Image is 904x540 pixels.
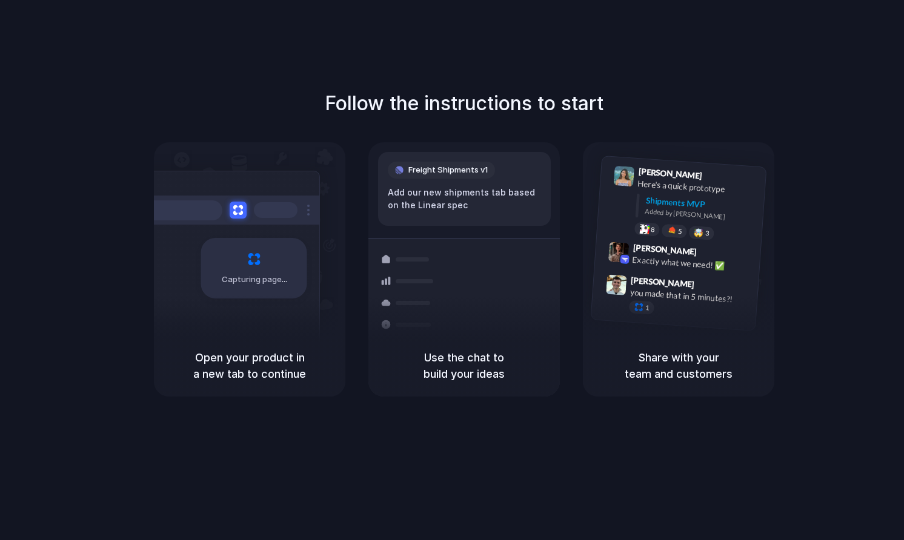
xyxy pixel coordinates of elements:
[637,177,759,198] div: Here's a quick prototype
[700,247,725,262] span: 9:42 AM
[651,226,655,233] span: 8
[388,186,541,211] div: Add our new shipments tab based on the Linear spec
[383,349,545,382] h5: Use the chat to build your ideas
[645,194,757,214] div: Shipments MVP
[633,241,697,258] span: [PERSON_NAME]
[630,286,751,307] div: you made that in 5 minutes?!
[645,305,650,311] span: 1
[632,254,753,274] div: Exactly what we need! ✅
[638,165,702,182] span: [PERSON_NAME]
[325,89,603,118] h1: Follow the instructions to start
[678,228,682,235] span: 5
[645,206,756,224] div: Added by [PERSON_NAME]
[706,171,731,185] span: 9:41 AM
[631,274,695,291] span: [PERSON_NAME]
[408,164,488,176] span: Freight Shipments v1
[705,230,710,237] span: 3
[597,349,760,382] h5: Share with your team and customers
[168,349,331,382] h5: Open your product in a new tab to continue
[694,229,704,238] div: 🤯
[698,280,723,294] span: 9:47 AM
[222,274,289,286] span: Capturing page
